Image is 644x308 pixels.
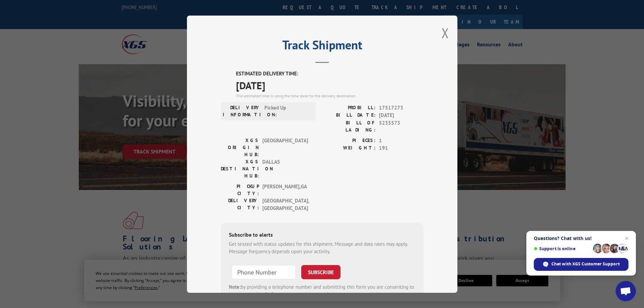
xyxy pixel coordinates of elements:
span: 191 [379,144,424,152]
label: PICKUP CITY: [221,183,259,197]
label: WEIGHT: [322,144,376,152]
span: [DATE] [236,77,424,93]
button: SUBSCRIBE [301,265,340,279]
label: BILL OF LADING: [322,119,376,133]
button: Close modal [442,24,449,42]
span: [PERSON_NAME] , GA [262,183,308,197]
div: by providing a telephone number and submitting this form you are consenting to be contacted by SM... [229,283,415,306]
label: XGS DESTINATION HUB: [221,158,259,179]
div: Get texted with status updates for this shipment. Message and data rates may apply. Message frequ... [229,240,415,255]
span: 5235573 [379,119,424,133]
span: [DATE] [379,112,424,119]
span: Questions? Chat with us! [534,236,628,241]
div: The estimated time is using the time zone for the delivery destination. [236,93,424,99]
div: Open chat [616,281,636,301]
label: DELIVERY CITY: [221,197,259,212]
div: Chat with XGS Customer Support [534,258,628,271]
span: Support is online [534,246,591,251]
span: Close chat [623,234,631,242]
span: 1 [379,137,424,144]
span: Chat with XGS Customer Support [551,261,620,267]
strong: Note: [229,283,241,290]
span: [GEOGRAPHIC_DATA] [262,137,308,158]
h2: Track Shipment [221,40,424,53]
span: 17517273 [379,104,424,112]
span: Picked Up [264,104,310,118]
div: Subscribe to alerts [229,230,415,240]
span: [GEOGRAPHIC_DATA] , [GEOGRAPHIC_DATA] [262,197,308,212]
label: XGS ORIGIN HUB: [221,137,259,158]
label: PROBILL: [322,104,376,112]
label: DELIVERY INFORMATION: [223,104,261,118]
label: BILL DATE: [322,112,376,119]
span: DALLAS [262,158,308,179]
input: Phone Number [232,265,296,279]
label: PIECES: [322,137,376,144]
label: ESTIMATED DELIVERY TIME: [236,70,424,78]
